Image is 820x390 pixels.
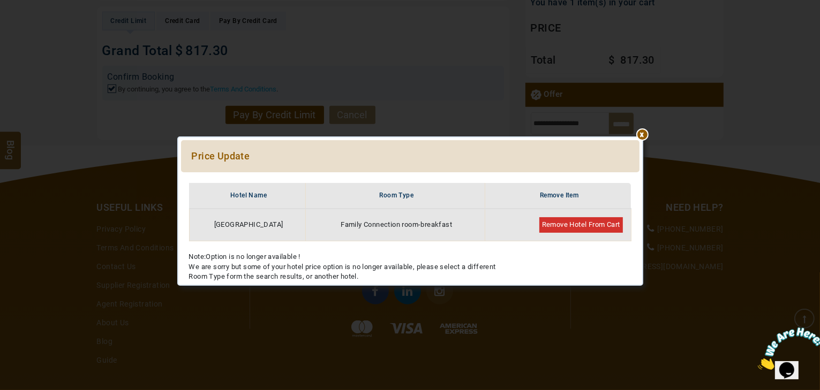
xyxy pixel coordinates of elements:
span: Option is no longer available ! [206,253,300,261]
th: Room Type [305,183,485,209]
td: [GEOGRAPHIC_DATA] [189,209,305,241]
a: Remove Hotel From Cart [539,217,623,233]
span: We are sorry but some of your hotel price option is no longer available, please select a differen... [189,263,496,281]
span: Note: [189,253,496,280]
img: Chat attention grabber [4,4,71,47]
th: Hotel Name [189,183,305,209]
th: Remove Item [485,183,631,209]
iframe: chat widget [754,323,820,374]
div: Price Update [181,140,640,172]
td: Family Connection room-breakfast [305,209,485,241]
